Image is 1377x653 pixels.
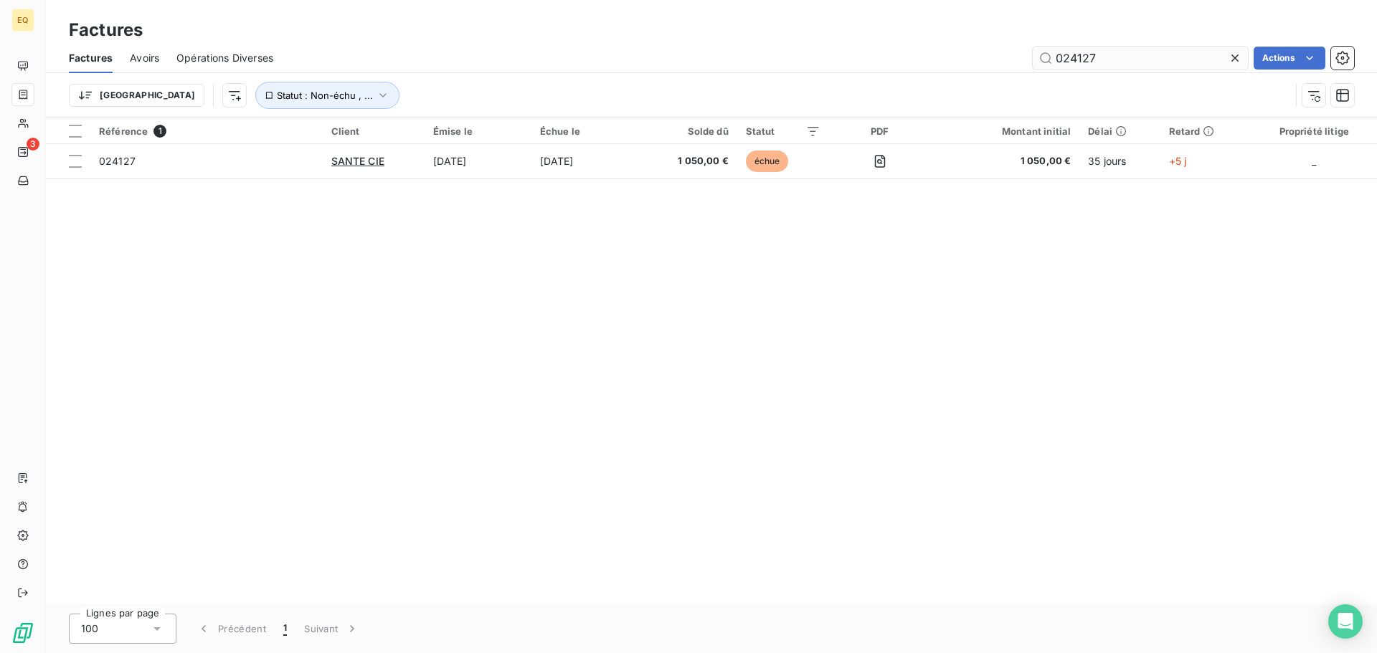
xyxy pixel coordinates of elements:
[433,125,523,137] div: Émise le
[540,125,631,137] div: Échue le
[1088,125,1151,137] div: Délai
[176,51,273,65] span: Opérations Diverses
[69,51,113,65] span: Factures
[275,614,295,644] button: 1
[746,151,789,172] span: échue
[188,614,275,644] button: Précédent
[255,82,399,109] button: Statut : Non-échu , ...
[27,138,39,151] span: 3
[1079,144,1160,178] td: 35 jours
[99,125,148,137] span: Référence
[1169,155,1187,167] span: +5 j
[130,51,159,65] span: Avoirs
[939,125,1071,137] div: Montant initial
[648,125,729,137] div: Solde dû
[277,90,373,101] span: Statut : Non-échu , ...
[746,125,820,137] div: Statut
[1260,125,1368,137] div: Propriété litige
[1254,47,1325,70] button: Actions
[531,144,640,178] td: [DATE]
[295,614,368,644] button: Suivant
[425,144,531,178] td: [DATE]
[1033,47,1248,70] input: Rechercher
[331,155,384,167] span: SANTE CIE
[153,125,166,138] span: 1
[11,621,34,644] img: Logo LeanPay
[99,155,136,167] span: 024127
[11,9,34,32] div: EQ
[1169,125,1243,137] div: Retard
[331,125,416,137] div: Client
[1312,155,1316,167] span: _
[81,621,98,636] span: 100
[69,84,204,107] button: [GEOGRAPHIC_DATA]
[838,125,922,137] div: PDF
[283,621,287,636] span: 1
[939,154,1071,168] span: 1 050,00 €
[1328,604,1363,639] div: Open Intercom Messenger
[69,17,143,43] h3: Factures
[648,154,729,168] span: 1 050,00 €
